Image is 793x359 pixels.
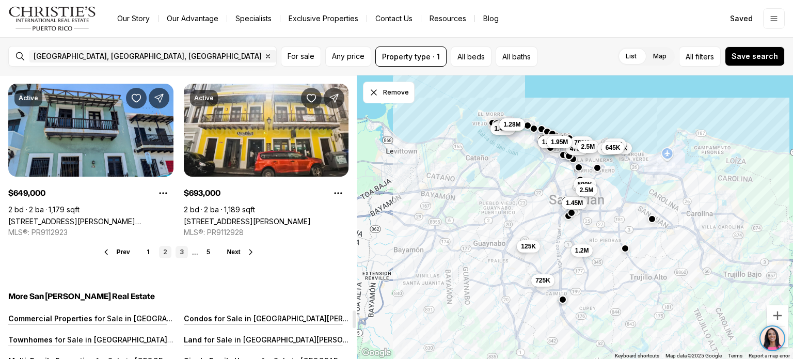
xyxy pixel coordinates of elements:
[159,246,171,258] a: 2
[53,335,226,344] p: for Sale in [GEOGRAPHIC_DATA][PERSON_NAME]
[561,197,586,209] button: 1.45M
[521,242,536,251] span: 125K
[570,136,593,149] button: 790K
[328,183,348,204] button: Property options
[324,88,344,108] button: Share Property
[732,52,778,60] span: Save search
[375,46,447,67] button: Property type · 1
[92,314,266,323] p: for Sale in [GEOGRAPHIC_DATA][PERSON_NAME]
[281,46,321,67] button: For sale
[767,305,788,326] button: Zoom in
[490,122,515,135] button: 1.48M
[8,217,173,226] a: 410 NORZAGARAY #103, SAN JUAN PR, 00901
[574,138,589,147] span: 790K
[288,52,314,60] span: For sale
[184,314,212,323] p: Condos
[194,94,214,102] p: Active
[645,47,675,66] label: Map
[6,6,30,30] img: be3d4b55-7850-4bcb-9297-a2f9cd376e78.png
[608,141,622,149] span: 2.9M
[8,314,266,323] a: Commercial Properties for Sale in [GEOGRAPHIC_DATA][PERSON_NAME]
[499,118,525,131] button: 1.28M
[421,11,474,26] a: Resources
[724,8,759,29] a: Saved
[494,124,511,133] span: 1.48M
[547,136,572,148] button: 1.95M
[725,46,785,66] button: Save search
[575,184,597,196] button: 2.5M
[695,51,714,62] span: filters
[617,47,645,66] label: List
[19,94,38,102] p: Active
[551,138,568,146] span: 1.95M
[367,11,421,26] button: Contact Us
[535,276,550,285] span: 725K
[8,6,97,31] img: logo
[142,246,215,258] nav: Pagination
[176,246,188,258] a: 3
[301,88,322,108] button: Save Property: 254-256 SAN FRANCISCO ST #304
[363,82,415,103] button: Dismiss drawing
[581,143,595,151] span: 2.5M
[184,314,386,323] a: Condos for Sale in [GEOGRAPHIC_DATA][PERSON_NAME]
[597,143,620,155] button: 460K
[184,335,375,344] a: Land for Sale in [GEOGRAPHIC_DATA][PERSON_NAME]
[601,145,616,153] span: 460K
[763,8,785,29] button: Open menu
[503,120,520,129] span: 1.28M
[542,138,559,146] span: 1.05M
[601,142,624,154] button: 645K
[126,88,147,108] button: Save Property: 410 NORZAGARAY #103
[612,144,627,152] span: 325K
[575,246,589,255] span: 1.2M
[537,136,563,148] button: 1.05M
[577,141,599,153] button: 2.5M
[142,246,155,258] a: 1
[749,353,790,358] a: Report a map error
[184,335,202,344] p: Land
[202,335,375,344] p: for Sale in [GEOGRAPHIC_DATA][PERSON_NAME]
[665,353,722,358] span: Map data ©2025 Google
[730,14,753,23] span: Saved
[604,138,626,151] button: 2.9M
[8,335,53,344] p: Townhomes
[280,11,367,26] a: Exclusive Properties
[565,199,582,207] span: 1.45M
[34,52,262,60] span: [GEOGRAPHIC_DATA], [GEOGRAPHIC_DATA], [GEOGRAPHIC_DATA]
[227,248,241,256] span: Next
[579,186,593,194] span: 2.5M
[608,142,631,154] button: 325K
[541,134,564,147] button: 575K
[102,248,130,256] button: Prev
[517,240,540,253] button: 125K
[109,11,158,26] a: Our Story
[577,180,592,189] span: 599K
[565,143,589,155] button: 475K
[117,248,130,256] span: Prev
[679,46,721,67] button: Allfilters
[158,11,227,26] a: Our Advantage
[686,51,693,62] span: All
[192,248,198,256] li: ...
[605,144,620,152] span: 645K
[451,46,491,67] button: All beds
[573,178,596,191] button: 599K
[570,244,593,257] button: 1.2M
[149,88,169,108] button: Share Property
[496,46,537,67] button: All baths
[531,274,554,287] button: 725K
[8,291,348,302] h5: More San [PERSON_NAME] Real Estate
[153,183,173,204] button: Property options
[569,145,584,153] span: 475K
[202,246,215,258] a: 5
[8,314,92,323] p: Commercial Properties
[227,11,280,26] a: Specialists
[728,353,742,358] a: Terms (opens in new tab)
[325,46,371,67] button: Any price
[475,11,507,26] a: Blog
[8,335,226,344] a: Townhomes for Sale in [GEOGRAPHIC_DATA][PERSON_NAME]
[227,248,255,256] button: Next
[332,52,364,60] span: Any price
[184,217,311,226] a: 254-256 SAN FRANCISCO ST #304, SAN JUAN PR, 00901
